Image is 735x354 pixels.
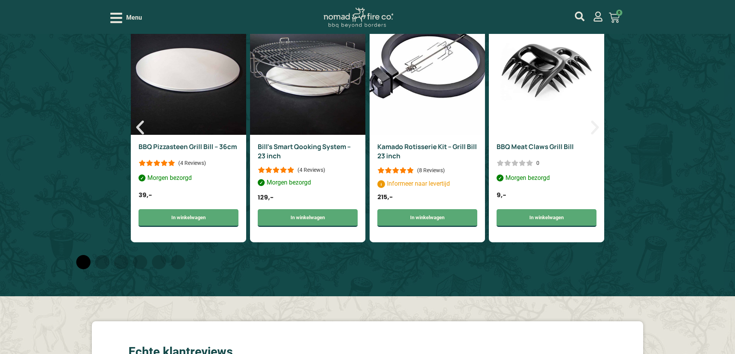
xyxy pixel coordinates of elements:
[575,12,585,21] a: mijn account
[95,255,110,269] span: Ga naar slide 2
[152,255,166,269] span: Ga naar slide 5
[131,118,149,137] div: Vorige slide
[258,142,351,160] a: Bill’s Smart Qooking System – 23 inch
[593,12,603,22] a: mijn account
[324,8,393,28] img: Nomad Logo
[586,118,604,137] div: Volgende slide
[114,255,128,269] span: Ga naar slide 3
[258,178,358,187] p: Morgen bezorgd
[377,209,477,226] a: Toevoegen aan winkelwagen: “Kamado Rotisserie Kit - Grill Bill 23 inch“
[178,159,206,166] p: (4 Reviews)
[497,142,574,151] a: BBQ Meat Claws Grill Bill
[497,173,596,183] p: Morgen bezorgd
[616,10,622,16] span: 0
[297,166,325,173] p: (4 Reviews)
[377,142,477,160] a: Kamado Rotisserie Kit – Grill Bill 23 inch
[76,255,91,269] span: Ga naar slide 1
[139,173,238,183] p: Morgen bezorgd
[258,209,358,226] a: Toevoegen aan winkelwagen: “Bill's Smart Qooking System - 23 inch“
[139,209,238,226] a: Toevoegen aan winkelwagen: “BBQ Pizzasteen Grill Bill - 36cm“
[536,159,539,166] div: 0
[133,255,147,269] span: Ga naar slide 4
[600,8,629,28] a: 0
[497,209,596,226] a: Toevoegen aan winkelwagen: “BBQ Meat Claws Grill Bill“
[417,167,445,173] p: (8 Reviews)
[139,142,237,151] a: BBQ Pizzasteen Grill Bill – 36cm
[377,179,477,188] p: Informeer naar levertijd
[126,13,142,22] span: Menu
[110,11,142,25] div: Open/Close Menu
[171,255,185,269] span: Ga naar slide 6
